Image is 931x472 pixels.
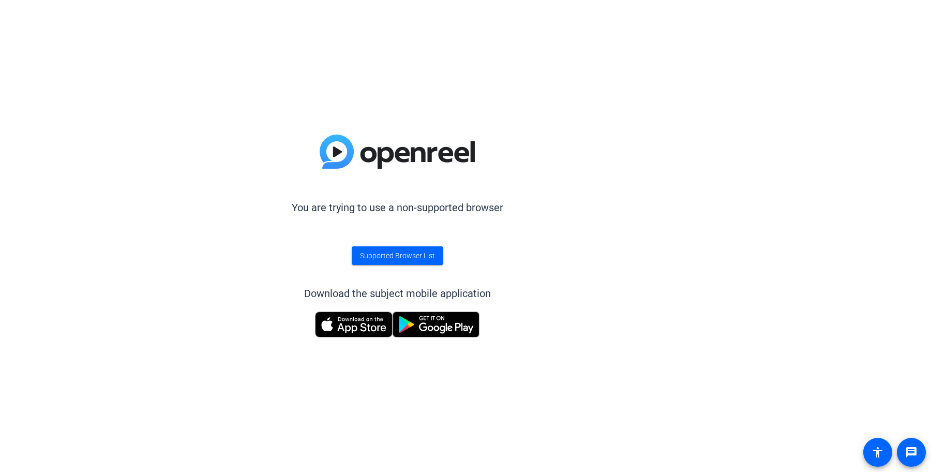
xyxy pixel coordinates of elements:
[304,286,491,301] div: Download the subject mobile application
[320,135,475,169] img: blue-gradient.svg
[315,312,393,337] img: Download on the App Store
[292,200,503,215] p: You are trying to use a non-supported browser
[352,246,443,265] a: Supported Browser List
[905,446,918,459] mat-icon: message
[872,446,884,459] mat-icon: accessibility
[360,250,435,261] span: Supported Browser List
[393,312,479,337] img: Get it on Google Play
